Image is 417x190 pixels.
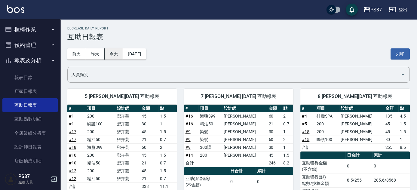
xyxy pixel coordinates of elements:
[186,114,193,118] a: #16
[115,105,140,112] th: 設計師
[300,159,345,173] td: 互助獲得金額 (不含點)
[158,136,177,143] td: 0.7
[140,120,158,128] td: 30
[198,112,222,120] td: 海鹽399
[184,105,293,167] table: a dense table
[2,168,58,182] a: 費用分析表
[384,136,398,143] td: 30
[282,128,293,136] td: 1
[198,151,222,159] td: 200
[2,140,58,154] a: 設計師日報表
[186,129,191,134] a: #9
[186,153,193,158] a: #14
[398,143,410,151] td: 8.5
[302,137,309,142] a: #15
[222,112,267,120] td: [PERSON_NAME]
[191,93,286,100] span: 7 [PERSON_NAME] [DATE] 互助報表
[140,167,158,175] td: 45
[282,105,293,112] th: 點
[140,159,158,167] td: 21
[282,159,293,167] td: 8.2
[345,159,372,173] td: 0
[123,48,146,60] button: [DATE]
[256,175,293,189] td: 0
[158,112,177,120] td: 1.5
[67,105,86,112] th: #
[140,136,158,143] td: 21
[140,151,158,159] td: 45
[398,112,410,120] td: 4.5
[384,105,398,112] th: 金額
[339,128,384,136] td: [PERSON_NAME]
[398,105,410,112] th: 點
[158,167,177,175] td: 1.5
[198,128,222,136] td: 染髮
[300,143,315,151] td: 合計
[69,168,76,173] a: #12
[140,143,158,151] td: 60
[267,128,282,136] td: 30
[398,70,408,79] button: Open
[229,175,256,189] td: 0
[2,112,58,126] a: 互助點數明細
[315,136,339,143] td: 瞬護100
[105,48,123,60] button: 今天
[256,167,293,175] th: 累計
[267,112,282,120] td: 60
[361,4,384,16] button: PS37
[315,120,339,128] td: 200
[158,175,177,182] td: 0.7
[184,175,229,189] td: 互助獲得金額 (不含點)
[67,48,86,60] button: 前天
[115,128,140,136] td: 鄧卉芸
[398,128,410,136] td: 1.5
[315,105,339,112] th: 項目
[282,120,293,128] td: 0.7
[115,136,140,143] td: 鄧卉芸
[302,114,307,118] a: #4
[69,129,76,134] a: #17
[384,112,398,120] td: 135
[372,173,410,187] td: 285.6/8568
[302,121,307,126] a: #5
[70,69,398,80] input: 人員名稱
[339,112,384,120] td: [PERSON_NAME]
[69,137,76,142] a: #17
[140,112,158,120] td: 45
[67,26,410,30] h2: Decrease Daily Report
[115,151,140,159] td: 鄧卉芸
[282,151,293,159] td: 1.5
[18,179,49,185] p: 服務人員
[267,151,282,159] td: 45
[267,105,282,112] th: 金額
[300,105,315,112] th: #
[115,167,140,175] td: 鄧卉芸
[75,93,170,100] span: 5 [PERSON_NAME][DATE] 互助報表
[86,159,115,167] td: 精油50
[158,143,177,151] td: 2
[184,105,199,112] th: #
[115,112,140,120] td: 鄧卉芸
[140,175,158,182] td: 21
[384,120,398,128] td: 45
[370,6,382,14] div: PS37
[69,161,76,165] a: #10
[67,33,410,41] h3: 互助日報表
[69,114,74,118] a: #1
[229,167,256,175] th: 日合計
[315,128,339,136] td: 200
[86,175,115,182] td: 精油50
[2,37,58,53] button: 預約管理
[198,136,222,143] td: 染髮
[339,120,384,128] td: [PERSON_NAME]
[2,98,58,112] a: 互助日報表
[7,5,24,13] img: Logo
[198,105,222,112] th: 項目
[2,126,58,140] a: 全店業績分析表
[115,159,140,167] td: 鄧卉芸
[302,129,309,134] a: #15
[391,48,410,60] button: 列印
[267,120,282,128] td: 21
[18,173,49,179] h5: PS37
[2,22,58,37] button: 櫃檯作業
